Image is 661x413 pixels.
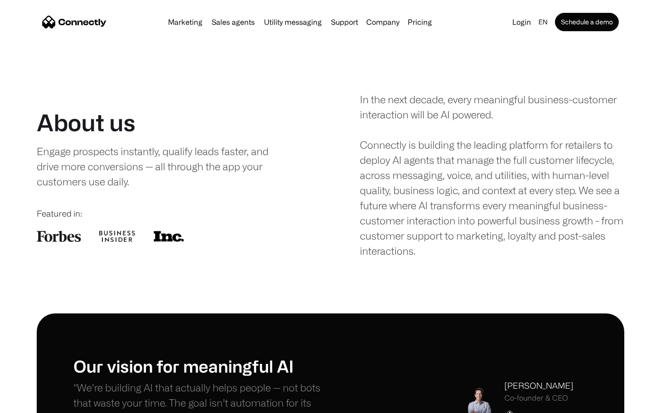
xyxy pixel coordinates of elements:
div: In the next decade, every meaningful business-customer interaction will be AI powered. Connectly ... [360,92,624,258]
div: [PERSON_NAME] [504,380,573,392]
h1: Our vision for meaningful AI [73,356,330,376]
a: Marketing [164,18,206,26]
div: Company [366,16,399,28]
a: Support [327,18,362,26]
div: Co-founder & CEO [504,394,573,402]
div: en [538,16,548,28]
div: Featured in: [37,207,301,220]
a: Login [509,16,535,28]
a: Sales agents [208,18,258,26]
h1: About us [37,109,135,136]
a: Utility messaging [260,18,325,26]
a: Schedule a demo [555,13,619,31]
aside: Language selected: English [9,396,55,410]
ul: Language list [18,397,55,410]
a: Pricing [404,18,436,26]
div: Engage prospects instantly, qualify leads faster, and drive more conversions — all through the ap... [37,144,288,189]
